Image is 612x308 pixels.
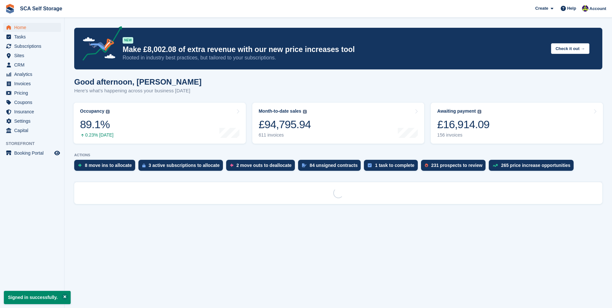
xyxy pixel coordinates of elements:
img: move_ins_to_allocate_icon-fdf77a2bb77ea45bf5b3d319d69a93e2d87916cf1d5bf7949dd705db3b84f3ca.svg [78,163,82,167]
p: Signed in successfully. [4,291,71,304]
span: Subscriptions [14,42,53,51]
img: icon-info-grey-7440780725fd019a000dd9b08b2336e03edf1995a4989e88bcd33f0948082b44.svg [106,110,110,114]
span: Storefront [6,140,64,147]
img: icon-info-grey-7440780725fd019a000dd9b08b2336e03edf1995a4989e88bcd33f0948082b44.svg [477,110,481,114]
img: prospect-51fa495bee0391a8d652442698ab0144808aea92771e9ea1ae160a38d050c398.svg [425,163,428,167]
span: Booking Portal [14,149,53,158]
a: 8 move ins to allocate [74,160,138,174]
a: Awaiting payment £16,914.09 156 invoices [431,103,603,144]
a: 2 move outs to deallocate [226,160,298,174]
a: Preview store [53,149,61,157]
h1: Good afternoon, [PERSON_NAME] [74,77,202,86]
span: Home [14,23,53,32]
div: Occupancy [80,108,104,114]
a: menu [3,149,61,158]
button: Check it out → [551,43,589,54]
span: Account [589,5,606,12]
img: active_subscription_to_allocate_icon-d502201f5373d7db506a760aba3b589e785aa758c864c3986d89f69b8ff3... [142,163,145,168]
div: 611 invoices [259,132,311,138]
a: menu [3,126,61,135]
span: Capital [14,126,53,135]
a: 265 price increase opportunities [489,160,577,174]
div: 156 invoices [437,132,489,138]
a: 1 task to complete [364,160,421,174]
a: menu [3,32,61,41]
img: stora-icon-8386f47178a22dfd0bd8f6a31ec36ba5ce8667c1dd55bd0f319d3a0aa187defe.svg [5,4,15,14]
a: menu [3,107,61,116]
span: Analytics [14,70,53,79]
a: menu [3,51,61,60]
span: CRM [14,60,53,69]
img: price-adjustments-announcement-icon-8257ccfd72463d97f412b2fc003d46551f7dbcb40ab6d574587a9cd5c0d94... [77,26,122,63]
div: 231 prospects to review [431,163,483,168]
a: menu [3,79,61,88]
a: menu [3,70,61,79]
a: menu [3,88,61,98]
a: Month-to-date sales £94,795.94 611 invoices [252,103,425,144]
span: Pricing [14,88,53,98]
a: 84 unsigned contracts [298,160,364,174]
a: 231 prospects to review [421,160,489,174]
a: SCA Self Storage [17,3,65,14]
div: NEW [123,37,133,44]
a: menu [3,60,61,69]
div: 89.1% [80,118,114,131]
div: 3 active subscriptions to allocate [149,163,220,168]
div: Month-to-date sales [259,108,301,114]
a: menu [3,117,61,126]
img: icon-info-grey-7440780725fd019a000dd9b08b2336e03edf1995a4989e88bcd33f0948082b44.svg [303,110,307,114]
div: 265 price increase opportunities [501,163,570,168]
p: Make £8,002.08 of extra revenue with our new price increases tool [123,45,546,54]
div: 2 move outs to deallocate [236,163,292,168]
img: price_increase_opportunities-93ffe204e8149a01c8c9dc8f82e8f89637d9d84a8eef4429ea346261dce0b2c0.svg [493,164,498,167]
img: contract_signature_icon-13c848040528278c33f63329250d36e43548de30e8caae1d1a13099fd9432cc5.svg [302,163,306,167]
span: Help [567,5,576,12]
a: menu [3,98,61,107]
div: 8 move ins to allocate [85,163,132,168]
span: Sites [14,51,53,60]
div: 1 task to complete [375,163,414,168]
p: Rooted in industry best practices, but tailored to your subscriptions. [123,54,546,61]
p: Here's what's happening across your business [DATE] [74,87,202,95]
div: £94,795.94 [259,118,311,131]
div: 84 unsigned contracts [310,163,358,168]
a: menu [3,42,61,51]
span: Tasks [14,32,53,41]
a: Occupancy 89.1% 0.23% [DATE] [74,103,246,144]
span: Create [535,5,548,12]
span: Coupons [14,98,53,107]
div: 0.23% [DATE] [80,132,114,138]
a: 3 active subscriptions to allocate [138,160,226,174]
span: Invoices [14,79,53,88]
img: Thomas Webb [582,5,588,12]
img: move_outs_to_deallocate_icon-f764333ba52eb49d3ac5e1228854f67142a1ed5810a6f6cc68b1a99e826820c5.svg [230,163,233,167]
img: task-75834270c22a3079a89374b754ae025e5fb1db73e45f91037f5363f120a921f8.svg [368,163,372,167]
a: menu [3,23,61,32]
div: Awaiting payment [437,108,476,114]
p: ACTIONS [74,153,602,157]
span: Settings [14,117,53,126]
span: Insurance [14,107,53,116]
div: £16,914.09 [437,118,489,131]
